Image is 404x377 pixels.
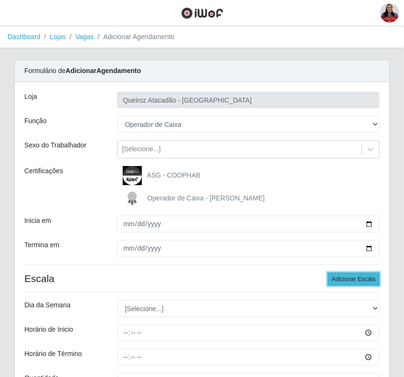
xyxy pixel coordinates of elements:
[24,300,71,310] label: Dia da Semana
[122,145,161,155] div: [Selecione...]
[94,32,174,42] li: Adicionar Agendamento
[75,33,94,41] a: Vagas
[181,7,223,19] img: CoreUI Logo
[147,194,265,202] span: Operador de Caixa - [PERSON_NAME]
[24,272,380,284] h4: Escala
[24,116,47,126] label: Função
[123,166,146,185] img: ASG - COOPHAB
[65,67,141,74] strong: Adicionar Agendamento
[24,349,82,359] label: Horário de Término
[24,140,86,150] label: Sexo do Trabalhador
[117,216,380,232] input: 00/00/0000
[117,325,380,341] input: 00:00
[24,166,63,176] label: Certificações
[24,240,59,250] label: Termina em
[123,189,146,208] img: Operador de Caixa - Queiroz Atacadão
[328,272,380,286] button: Adicionar Escala
[15,60,389,82] div: Formulário de
[147,171,201,179] span: ASG - COOPHAB
[117,349,380,366] input: 00:00
[24,92,37,102] label: Loja
[8,33,41,41] a: Dashboard
[117,240,380,257] input: 00/00/0000
[24,325,73,335] label: Horário de Inicio
[50,33,65,41] a: Lojas
[24,216,51,226] label: Inicia em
